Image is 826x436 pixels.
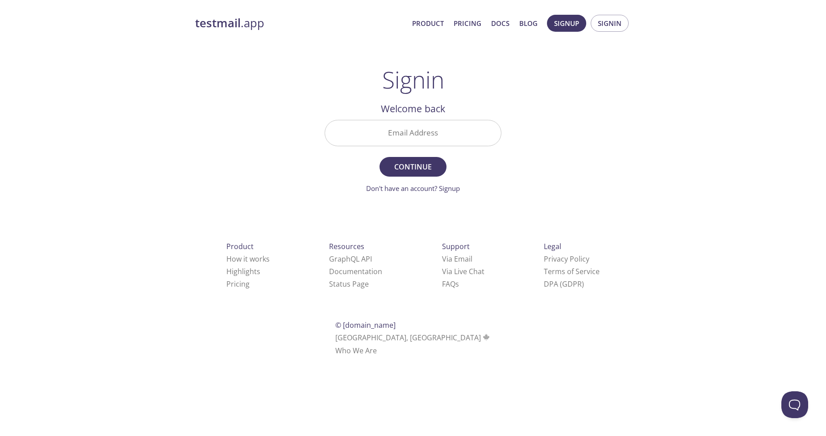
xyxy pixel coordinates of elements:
[519,17,538,29] a: Blog
[442,267,484,276] a: Via Live Chat
[544,267,600,276] a: Terms of Service
[335,333,491,343] span: [GEOGRAPHIC_DATA], [GEOGRAPHIC_DATA]
[329,279,369,289] a: Status Page
[325,101,501,116] h2: Welcome back
[382,66,444,93] h1: Signin
[412,17,444,29] a: Product
[226,267,260,276] a: Highlights
[335,346,377,356] a: Who We Are
[442,254,472,264] a: Via Email
[335,320,396,330] span: © [DOMAIN_NAME]
[442,279,459,289] a: FAQ
[226,254,270,264] a: How it works
[491,17,509,29] a: Docs
[195,16,405,31] a: testmail.app
[455,279,459,289] span: s
[544,279,584,289] a: DPA (GDPR)
[598,17,622,29] span: Signin
[366,184,460,193] a: Don't have an account? Signup
[544,254,589,264] a: Privacy Policy
[547,15,586,32] button: Signup
[329,267,382,276] a: Documentation
[195,15,241,31] strong: testmail
[380,157,446,177] button: Continue
[454,17,481,29] a: Pricing
[554,17,579,29] span: Signup
[329,241,364,251] span: Resources
[226,241,254,251] span: Product
[544,241,561,251] span: Legal
[389,161,437,173] span: Continue
[442,241,470,251] span: Support
[329,254,372,264] a: GraphQL API
[781,391,808,418] iframe: Help Scout Beacon - Open
[591,15,629,32] button: Signin
[226,279,250,289] a: Pricing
